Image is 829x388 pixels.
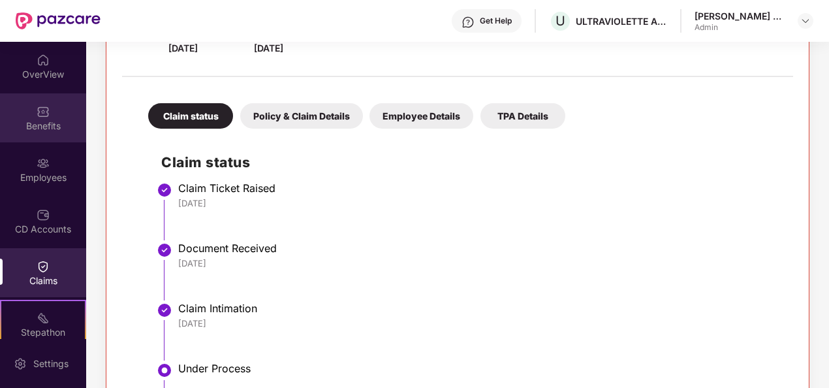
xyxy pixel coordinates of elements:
div: Get Help [480,16,512,26]
img: svg+xml;base64,PHN2ZyBpZD0iU3RlcC1Eb25lLTMyeDMyIiB4bWxucz0iaHR0cDovL3d3dy53My5vcmcvMjAwMC9zdmciIH... [157,182,172,198]
img: svg+xml;base64,PHN2ZyBpZD0iU2V0dGluZy0yMHgyMCIgeG1sbnM9Imh0dHA6Ly93d3cudzMub3JnLzIwMDAvc3ZnIiB3aW... [14,357,27,370]
div: Settings [29,357,72,370]
img: New Pazcare Logo [16,12,101,29]
img: svg+xml;base64,PHN2ZyBpZD0iSG9tZSIgeG1sbnM9Imh0dHA6Ly93d3cudzMub3JnLzIwMDAvc3ZnIiB3aWR0aD0iMjAiIG... [37,54,50,67]
div: Claim Ticket Raised [178,182,780,195]
img: svg+xml;base64,PHN2ZyBpZD0iQ0RfQWNjb3VudHMiIGRhdGEtbmFtZT0iQ0QgQWNjb3VudHMiIHhtbG5zPSJodHRwOi8vd3... [37,208,50,221]
img: svg+xml;base64,PHN2ZyB4bWxucz0iaHR0cDovL3d3dy53My5vcmcvMjAwMC9zdmciIHdpZHRoPSIyMSIgaGVpZ2h0PSIyMC... [37,312,50,325]
div: [PERSON_NAME] E A [695,10,786,22]
span: U [555,13,565,29]
h2: Claim status [161,152,780,173]
div: Claim status [148,103,233,129]
img: svg+xml;base64,PHN2ZyBpZD0iRW1wbG95ZWVzIiB4bWxucz0iaHR0cDovL3d3dy53My5vcmcvMjAwMC9zdmciIHdpZHRoPS... [37,157,50,170]
div: [DATE] [178,317,780,329]
img: svg+xml;base64,PHN2ZyBpZD0iU3RlcC1Eb25lLTMyeDMyIiB4bWxucz0iaHR0cDovL3d3dy53My5vcmcvMjAwMC9zdmciIH... [157,242,172,258]
span: [DATE] [168,42,198,54]
div: Policy & Claim Details [240,103,363,129]
div: Under Process [178,362,780,375]
img: svg+xml;base64,PHN2ZyBpZD0iQ2xhaW0iIHhtbG5zPSJodHRwOi8vd3d3LnczLm9yZy8yMDAwL3N2ZyIgd2lkdGg9IjIwIi... [37,260,50,273]
div: Document Received [178,242,780,255]
div: [DATE] [178,197,780,209]
div: Admin [695,22,786,33]
div: ULTRAVIOLETTE AUTOMOTIVE PRIVATE LIMITED [576,15,667,27]
img: svg+xml;base64,PHN2ZyBpZD0iU3RlcC1Eb25lLTMyeDMyIiB4bWxucz0iaHR0cDovL3d3dy53My5vcmcvMjAwMC9zdmciIH... [157,302,172,318]
span: [DATE] [254,42,283,54]
div: [DATE] [178,257,780,269]
img: svg+xml;base64,PHN2ZyBpZD0iRHJvcGRvd24tMzJ4MzIiIHhtbG5zPSJodHRwOi8vd3d3LnczLm9yZy8yMDAwL3N2ZyIgd2... [800,16,811,26]
div: Claim Intimation [178,302,780,315]
div: Stepathon [1,326,85,339]
img: svg+xml;base64,PHN2ZyBpZD0iQmVuZWZpdHMiIHhtbG5zPSJodHRwOi8vd3d3LnczLm9yZy8yMDAwL3N2ZyIgd2lkdGg9Ij... [37,105,50,118]
div: Employee Details [369,103,473,129]
div: TPA Details [480,103,565,129]
img: svg+xml;base64,PHN2ZyBpZD0iSGVscC0zMngzMiIgeG1sbnM9Imh0dHA6Ly93d3cudzMub3JnLzIwMDAvc3ZnIiB3aWR0aD... [461,16,475,29]
img: svg+xml;base64,PHN2ZyBpZD0iU3RlcC1BY3RpdmUtMzJ4MzIiIHhtbG5zPSJodHRwOi8vd3d3LnczLm9yZy8yMDAwL3N2Zy... [157,363,172,378]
